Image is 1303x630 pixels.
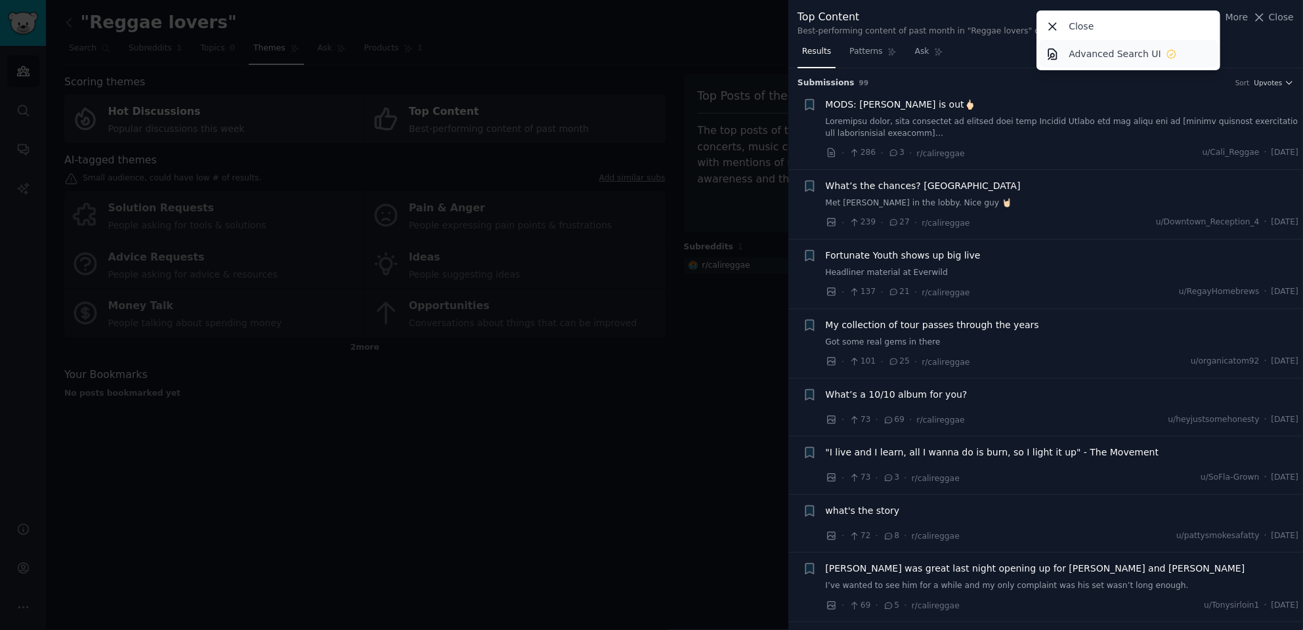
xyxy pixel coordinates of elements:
[1252,10,1294,24] button: Close
[802,46,831,58] span: Results
[1156,217,1260,228] span: u/Downtown_Reception_4
[826,249,981,262] a: Fortunate Youth shows up big live
[909,146,912,160] span: ·
[917,149,965,158] span: r/calireggae
[883,472,899,484] span: 3
[1179,286,1260,298] span: u/RegayHomebrews
[922,358,970,367] span: r/calireggae
[880,146,883,160] span: ·
[798,41,836,68] a: Results
[842,529,844,543] span: ·
[1264,217,1267,228] span: ·
[922,219,970,228] span: r/calireggae
[915,46,929,58] span: Ask
[888,356,910,367] span: 25
[883,530,899,542] span: 8
[842,598,844,612] span: ·
[1212,10,1249,24] button: More
[859,79,869,87] span: 99
[826,179,1021,193] a: What’s the chances? [GEOGRAPHIC_DATA]
[888,217,910,228] span: 27
[1271,217,1298,228] span: [DATE]
[849,147,876,159] span: 286
[914,285,917,299] span: ·
[1226,10,1249,24] span: More
[912,601,960,610] span: r/calireggae
[842,355,844,369] span: ·
[1271,600,1298,612] span: [DATE]
[826,580,1299,592] a: I’ve wanted to see him for a while and my only complaint was his set wasn’t long enough.
[826,504,900,518] a: what's the story
[912,474,960,483] span: r/calireggae
[826,446,1159,459] a: "I live and I learn, all I wanna do is burn, so I light it up" - The Movement
[849,356,876,367] span: 101
[1191,356,1260,367] span: u/organicatom92
[826,116,1299,139] a: Loremipsu dolor, sita consectet ad elitsed doei temp Incidid Utlabo etd mag aliqu eni ad [minimv ...
[880,355,883,369] span: ·
[798,9,1086,26] div: Top Content
[1254,78,1294,87] button: Upvotes
[1271,530,1298,542] span: [DATE]
[1201,472,1260,484] span: u/SoFla-Grown
[849,46,882,58] span: Patterns
[1264,286,1267,298] span: ·
[1264,600,1267,612] span: ·
[880,285,883,299] span: ·
[876,529,878,543] span: ·
[1264,414,1267,426] span: ·
[1271,147,1298,159] span: [DATE]
[842,285,844,299] span: ·
[842,471,844,485] span: ·
[876,413,878,427] span: ·
[1264,147,1267,159] span: ·
[1264,356,1267,367] span: ·
[798,26,1086,37] div: Best-performing content of past month in "Reggae lovers" communities
[826,388,968,402] a: What’s a 10/10 album for you?
[909,413,912,427] span: ·
[1269,10,1294,24] span: Close
[849,217,876,228] span: 239
[1271,414,1298,426] span: [DATE]
[849,414,870,426] span: 73
[1271,472,1298,484] span: [DATE]
[826,318,1039,332] a: My collection of tour passes through the years
[876,598,878,612] span: ·
[922,288,970,297] span: r/calireggae
[888,147,905,159] span: 3
[798,77,855,89] span: Submission s
[1168,414,1260,426] span: u/heyjustsomehonesty
[1069,47,1161,61] p: Advanced Search UI
[888,286,910,298] span: 21
[912,532,960,541] span: r/calireggae
[849,472,870,484] span: 73
[1264,530,1267,542] span: ·
[849,600,870,612] span: 69
[880,216,883,230] span: ·
[849,286,876,298] span: 137
[1254,78,1282,87] span: Upvotes
[1039,40,1218,68] a: Advanced Search UI
[1203,147,1260,159] span: u/Cali_Reggae
[826,267,1299,279] a: Headliner material at Everwild
[1271,286,1298,298] span: [DATE]
[883,414,905,426] span: 69
[826,198,1299,209] a: Met [PERSON_NAME] in the lobby. Nice guy 🤘🏻
[842,146,844,160] span: ·
[826,98,975,112] a: MODS: [PERSON_NAME] is out🖕🏻
[1204,600,1259,612] span: u/Tonysirloin1
[914,216,917,230] span: ·
[914,355,917,369] span: ·
[904,471,907,485] span: ·
[842,216,844,230] span: ·
[826,562,1245,576] a: [PERSON_NAME] was great last night opening up for [PERSON_NAME] and [PERSON_NAME]
[849,530,870,542] span: 72
[1235,78,1250,87] div: Sort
